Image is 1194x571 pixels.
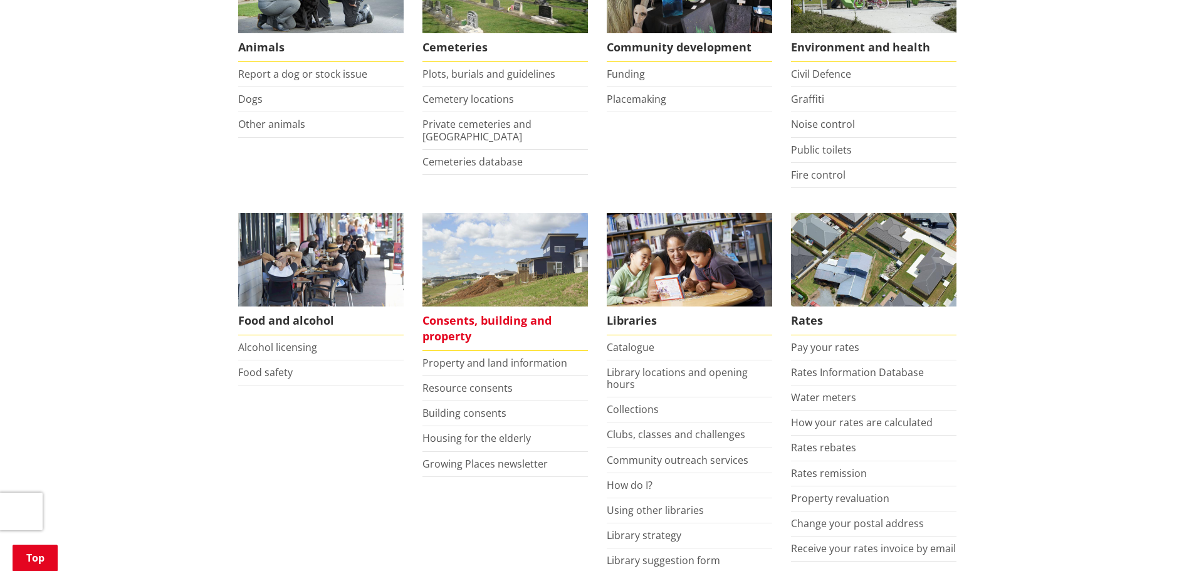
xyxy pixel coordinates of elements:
a: Plots, burials and guidelines [422,67,555,81]
a: Collections [607,402,659,416]
a: Rates remission [791,466,867,480]
a: Top [13,545,58,571]
a: Library suggestion form [607,553,720,567]
a: How your rates are calculated [791,416,933,429]
a: Library locations and opening hours [607,365,748,391]
a: Property and land information [422,356,567,370]
img: Waikato District Council libraries [607,213,772,306]
span: Animals [238,33,404,62]
a: Property revaluation [791,491,889,505]
a: Fire control [791,168,846,182]
a: Resource consents [422,381,513,395]
a: Community outreach services [607,453,748,467]
span: Community development [607,33,772,62]
a: Food and Alcohol in the Waikato Food and alcohol [238,213,404,335]
a: Library membership is free to everyone who lives in the Waikato district. Libraries [607,213,772,335]
span: Cemeteries [422,33,588,62]
a: Alcohol licensing [238,340,317,354]
span: Consents, building and property [422,306,588,351]
a: Library strategy [607,528,681,542]
a: Private cemeteries and [GEOGRAPHIC_DATA] [422,117,532,143]
a: Pay your rates online Rates [791,213,956,335]
a: Public toilets [791,143,852,157]
a: Pay your rates [791,340,859,354]
span: Libraries [607,306,772,335]
a: Clubs, classes and challenges [607,427,745,441]
a: Food safety [238,365,293,379]
a: Cemetery locations [422,92,514,106]
a: Building consents [422,406,506,420]
a: Noise control [791,117,855,131]
img: Food and Alcohol in the Waikato [238,213,404,306]
a: Report a dog or stock issue [238,67,367,81]
a: How do I? [607,478,652,492]
a: Other animals [238,117,305,131]
span: Food and alcohol [238,306,404,335]
a: Cemeteries database [422,155,523,169]
a: Water meters [791,390,856,404]
a: Using other libraries [607,503,704,517]
img: Land and property thumbnail [422,213,588,306]
iframe: Messenger Launcher [1136,518,1181,563]
span: Rates [791,306,956,335]
a: Rates rebates [791,441,856,454]
a: Housing for the elderly [422,431,531,445]
a: Graffiti [791,92,824,106]
a: Growing Places newsletter [422,457,548,471]
img: Rates-thumbnail [791,213,956,306]
a: Placemaking [607,92,666,106]
a: Dogs [238,92,263,106]
a: New Pokeno housing development Consents, building and property [422,213,588,351]
a: Change your postal address [791,516,924,530]
a: Civil Defence [791,67,851,81]
a: Funding [607,67,645,81]
a: Catalogue [607,340,654,354]
a: Receive your rates invoice by email [791,542,956,555]
span: Environment and health [791,33,956,62]
a: Rates Information Database [791,365,924,379]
